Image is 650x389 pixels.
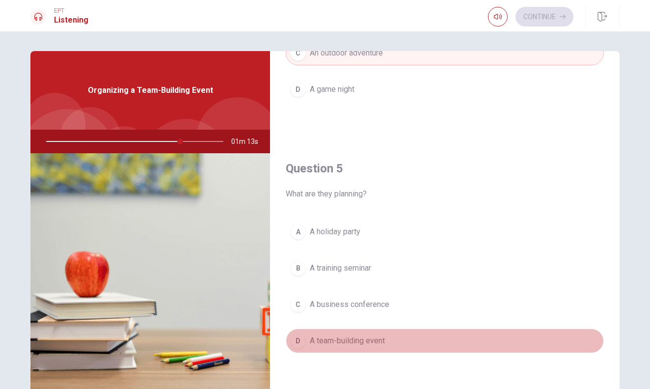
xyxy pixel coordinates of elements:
[88,84,213,96] span: Organizing a Team-Building Event
[290,260,306,276] div: B
[290,333,306,349] div: D
[290,224,306,240] div: A
[290,82,306,97] div: D
[286,292,604,317] button: CA business conference
[310,299,389,310] span: A business conference
[310,83,354,95] span: A game night
[286,77,604,102] button: DA game night
[290,297,306,312] div: C
[310,335,385,347] span: A team-building event
[310,262,371,274] span: A training seminar
[310,226,360,238] span: A holiday party
[54,14,88,26] h1: Listening
[286,41,604,65] button: CAn outdoor adventure
[286,329,604,353] button: DA team-building event
[54,7,88,14] span: EPT
[286,220,604,244] button: AA holiday party
[286,188,604,200] span: What are they planning?
[290,45,306,61] div: C
[310,47,383,59] span: An outdoor adventure
[286,256,604,280] button: BA training seminar
[286,161,604,176] h4: Question 5
[231,130,266,153] span: 01m 13s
